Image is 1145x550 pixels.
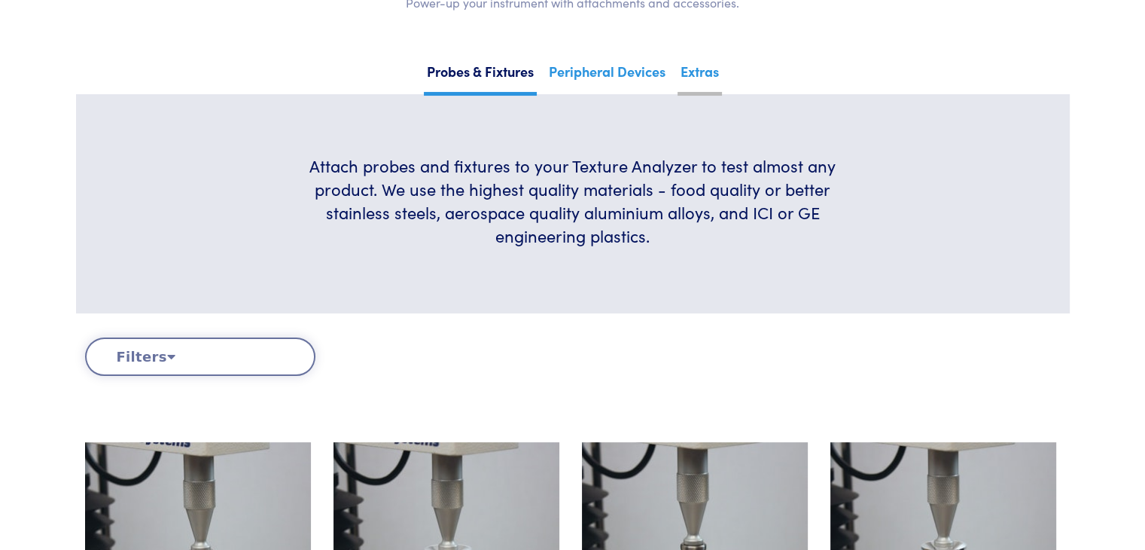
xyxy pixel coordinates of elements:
[678,59,722,96] a: Extras
[85,338,315,376] button: Filters
[424,59,537,96] a: Probes & Fixtures
[546,59,668,92] a: Peripheral Devices
[291,154,854,247] h6: Attach probes and fixtures to your Texture Analyzer to test almost any product. We use the highes...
